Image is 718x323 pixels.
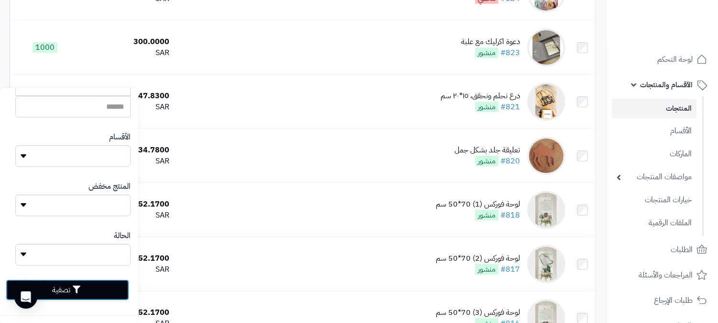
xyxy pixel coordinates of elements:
[612,190,696,210] a: خيارات المنتجات
[612,289,712,312] a: طلبات الإرجاع
[500,155,520,167] a: #820
[441,91,520,102] div: درع نحلم ونحقق، ١٥*٢٠ سم
[436,199,520,210] div: لوحة فوركس (1) 70*50 سم
[475,47,498,58] span: منشور
[612,99,696,118] a: المنتجات
[461,36,520,47] div: دعوة اكرليك مع علبة
[527,137,565,175] img: تعليقة جلد بشكل جمل
[612,121,696,141] a: الأقسام
[84,47,169,58] div: SAR
[436,253,520,264] div: لوحة فوركس (2) 70*50 سم
[612,167,696,187] a: مواصفات المنتجات
[653,27,709,47] img: logo-2.png
[654,294,693,307] span: طلبات الإرجاع
[475,156,498,166] span: منشور
[671,243,693,256] span: الطلبات
[527,82,565,121] img: درع نحلم ونحقق، ١٥*٢٠ سم
[114,231,131,242] label: الحالة
[88,181,131,192] label: المنتج مخفض
[84,36,169,47] div: 300.0000
[475,210,498,220] span: منشور
[640,78,693,92] span: الأقسام والمنتجات
[527,28,565,67] img: دعوة اكرليك مع علبة
[6,279,129,300] button: تصفية
[454,145,520,156] div: تعليقة جلد بشكل جمل
[612,264,712,287] a: المراجعات والأسئلة
[612,144,696,164] a: الماركات
[500,264,520,275] a: #817
[612,213,696,233] a: الملفات الرقمية
[436,307,520,318] div: لوحة فوركس (3) 70*50 سم
[14,286,37,309] div: Open Intercom Messenger
[612,48,712,71] a: لوحة التحكم
[657,53,693,66] span: لوحة التحكم
[500,209,520,221] a: #818
[33,42,57,53] span: 1000
[527,245,565,283] img: لوحة فوركس (2) 70*50 سم
[500,47,520,58] a: #823
[612,238,712,261] a: الطلبات
[475,102,498,112] span: منشور
[109,132,131,143] label: الأقسام
[500,101,520,113] a: #821
[639,268,693,282] span: المراجعات والأسئلة
[475,264,498,275] span: منشور
[527,191,565,229] img: لوحة فوركس (1) 70*50 سم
